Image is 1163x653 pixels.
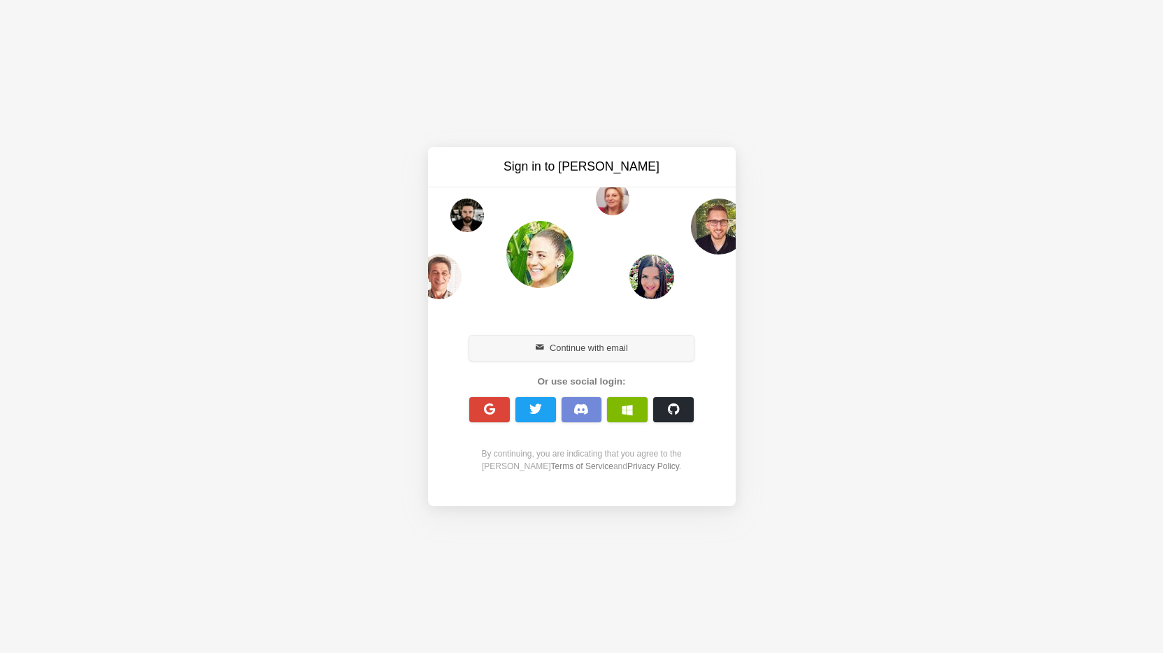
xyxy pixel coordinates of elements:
[462,375,702,389] div: Or use social login:
[469,336,694,361] button: Continue with email
[627,461,679,471] a: Privacy Policy
[464,158,699,175] h3: Sign in to [PERSON_NAME]
[462,447,702,473] div: By continuing, you are indicating that you agree to the [PERSON_NAME] and .
[551,461,613,471] a: Terms of Service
